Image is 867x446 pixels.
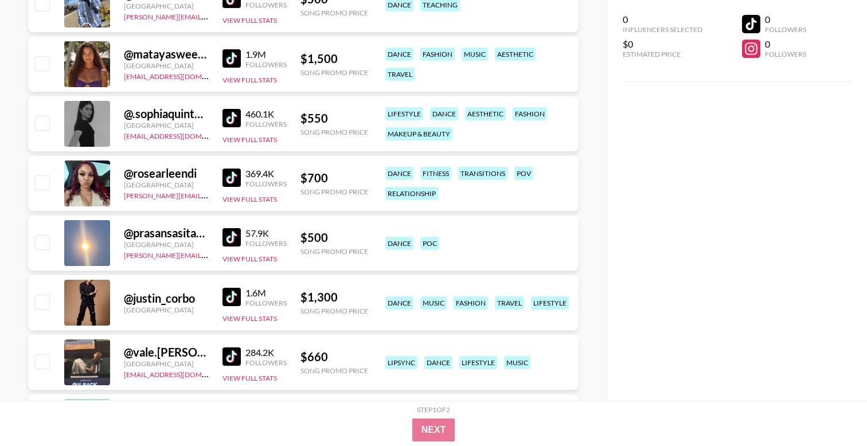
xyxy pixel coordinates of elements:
[300,171,368,185] div: $ 700
[245,239,287,248] div: Followers
[245,299,287,307] div: Followers
[222,374,277,382] button: View Full Stats
[124,359,209,368] div: [GEOGRAPHIC_DATA]
[124,130,239,140] a: [EMAIL_ADDRESS][DOMAIN_NAME]
[245,60,287,69] div: Followers
[124,181,209,189] div: [GEOGRAPHIC_DATA]
[222,76,277,84] button: View Full Stats
[222,288,241,306] img: TikTok
[514,167,533,180] div: pov
[462,48,488,61] div: music
[124,107,209,121] div: @ .sophiaquintero
[124,61,209,70] div: [GEOGRAPHIC_DATA]
[300,68,368,77] div: Song Promo Price
[420,296,447,310] div: music
[300,247,368,256] div: Song Promo Price
[458,167,507,180] div: transitions
[222,109,241,127] img: TikTok
[420,48,455,61] div: fashion
[124,249,294,260] a: [PERSON_NAME][EMAIL_ADDRESS][DOMAIN_NAME]
[300,111,368,126] div: $ 550
[124,121,209,130] div: [GEOGRAPHIC_DATA]
[385,127,452,140] div: makeup & beauty
[245,168,287,179] div: 369.4K
[245,358,287,367] div: Followers
[531,296,569,310] div: lifestyle
[124,240,209,249] div: [GEOGRAPHIC_DATA]
[465,107,506,120] div: aesthetic
[420,167,451,180] div: fitness
[623,25,702,34] div: Influencers Selected
[222,49,241,68] img: TikTok
[222,169,241,187] img: TikTok
[124,368,239,379] a: [EMAIL_ADDRESS][DOMAIN_NAME]
[504,356,530,369] div: music
[765,50,806,58] div: Followers
[430,107,458,120] div: dance
[124,291,209,306] div: @ justin_corbo
[124,2,209,10] div: [GEOGRAPHIC_DATA]
[424,356,452,369] div: dance
[300,350,368,364] div: $ 660
[623,38,702,50] div: $0
[385,48,413,61] div: dance
[222,255,277,263] button: View Full Stats
[417,405,450,414] div: Step 1 of 2
[765,14,806,25] div: 0
[245,179,287,188] div: Followers
[222,228,241,247] img: TikTok
[385,296,413,310] div: dance
[124,70,239,81] a: [EMAIL_ADDRESS][DOMAIN_NAME]
[124,226,209,240] div: @ prasansasitaula
[300,366,368,375] div: Song Promo Price
[300,307,368,315] div: Song Promo Price
[420,237,439,250] div: poc
[124,166,209,181] div: @ rosearleendi
[245,49,287,60] div: 1.9M
[124,10,294,21] a: [PERSON_NAME][EMAIL_ADDRESS][DOMAIN_NAME]
[124,189,294,200] a: [PERSON_NAME][EMAIL_ADDRESS][DOMAIN_NAME]
[222,16,277,25] button: View Full Stats
[124,345,209,359] div: @ vale.[PERSON_NAME]
[222,314,277,323] button: View Full Stats
[623,50,702,58] div: Estimated Price
[222,347,241,366] img: TikTok
[245,287,287,299] div: 1.6M
[245,108,287,120] div: 460.1K
[222,135,277,144] button: View Full Stats
[245,228,287,239] div: 57.9K
[385,237,413,250] div: dance
[222,195,277,204] button: View Full Stats
[300,52,368,66] div: $ 1,500
[385,356,417,369] div: lipsync
[300,128,368,136] div: Song Promo Price
[245,347,287,358] div: 284.2K
[623,14,702,25] div: 0
[459,356,497,369] div: lifestyle
[495,48,536,61] div: aesthetic
[300,187,368,196] div: Song Promo Price
[245,1,287,9] div: Followers
[495,296,524,310] div: travel
[124,47,209,61] div: @ matayasweeting
[124,306,209,314] div: [GEOGRAPHIC_DATA]
[385,167,413,180] div: dance
[765,25,806,34] div: Followers
[385,107,423,120] div: lifestyle
[245,120,287,128] div: Followers
[300,290,368,304] div: $ 1,300
[454,296,488,310] div: fashion
[300,230,368,245] div: $ 500
[765,38,806,50] div: 0
[385,68,415,81] div: travel
[300,9,368,17] div: Song Promo Price
[412,418,455,441] button: Next
[513,107,547,120] div: fashion
[385,187,438,200] div: relationship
